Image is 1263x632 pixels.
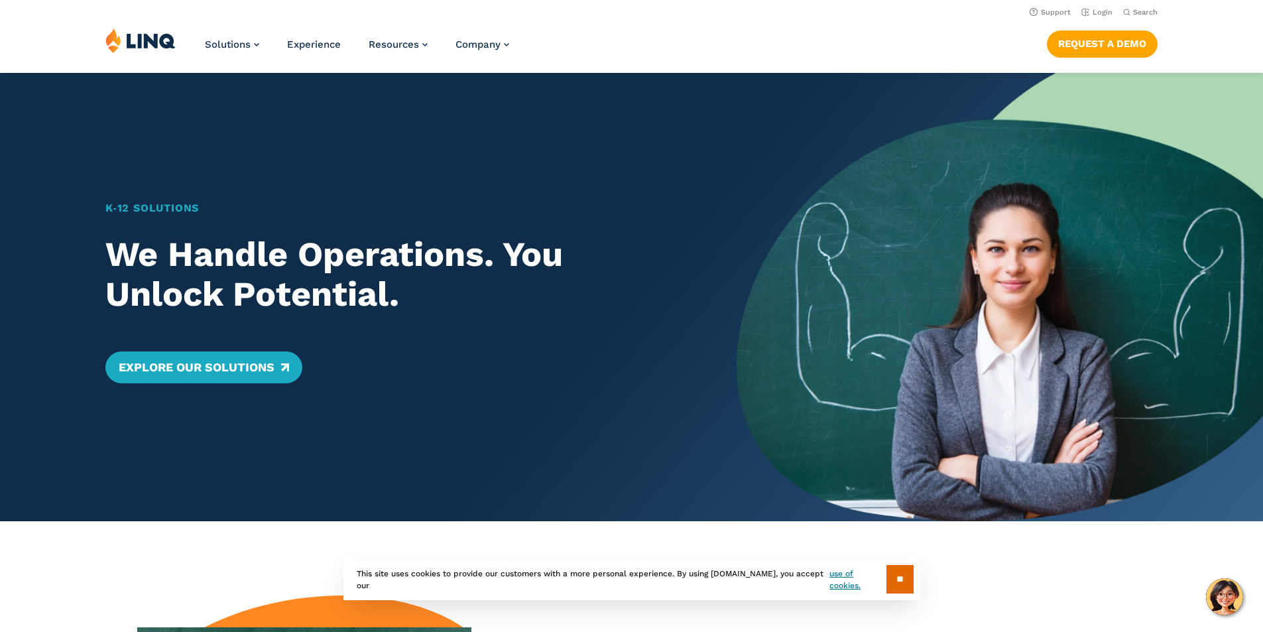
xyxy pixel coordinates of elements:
[1206,578,1243,615] button: Hello, have a question? Let’s chat.
[455,38,509,50] a: Company
[105,200,686,216] h1: K‑12 Solutions
[343,558,920,600] div: This site uses cookies to provide our customers with a more personal experience. By using [DOMAIN...
[105,28,176,53] img: LINQ | K‑12 Software
[455,38,501,50] span: Company
[105,235,686,314] h2: We Handle Operations. You Unlock Potential.
[1123,7,1158,17] button: Open Search Bar
[369,38,428,50] a: Resources
[1081,8,1113,17] a: Login
[1030,8,1071,17] a: Support
[205,38,259,50] a: Solutions
[369,38,419,50] span: Resources
[737,73,1263,521] img: Home Banner
[1047,28,1158,57] nav: Button Navigation
[287,38,341,50] a: Experience
[829,568,886,592] a: use of cookies.
[205,38,251,50] span: Solutions
[1133,8,1158,17] span: Search
[1047,31,1158,57] a: Request a Demo
[205,28,509,72] nav: Primary Navigation
[105,351,302,383] a: Explore Our Solutions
